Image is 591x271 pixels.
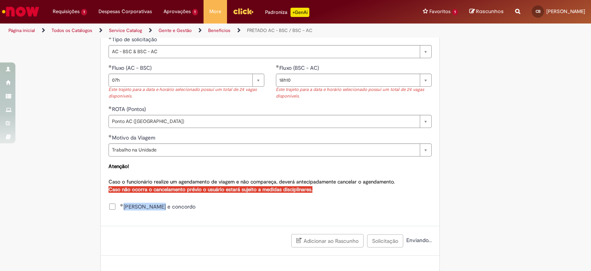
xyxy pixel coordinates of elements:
span: Requisições [53,8,80,15]
span: 1 [452,9,458,15]
p: +GenAi [290,8,309,17]
span: Obrigatório Preenchido [109,135,112,138]
span: Enviando... [405,237,432,244]
span: CB [536,9,541,14]
span: 07h [112,74,249,86]
span: [PERSON_NAME] e concordo [120,203,195,210]
span: Fluxo (AC - BSC) [112,64,153,71]
span: 18h10 [279,74,416,86]
span: Caso o funcionário realize um agendamento de viagem e não compareça, deverá antecipadamente cance... [109,163,395,193]
span: Obrigatório Preenchido [120,204,124,207]
a: Todos os Catálogos [52,27,92,34]
span: Despesas Corporativas [98,8,152,15]
span: Tipo de solicitação [112,36,159,43]
span: Motivo da Viagem [112,134,157,141]
span: 1 [81,9,87,15]
ul: Trilhas de página [6,24,388,38]
span: Favoritos [429,8,451,15]
span: Trabalho na Unidade [112,144,416,156]
a: Service Catalog [109,27,142,34]
strong: Caso não ocorra o cancelamento prévio o usuário estará sujeito a medidas disciplinares. [109,186,312,193]
span: Obrigatório Preenchido [109,36,112,39]
span: More [209,8,221,15]
span: Aprovações [164,8,191,15]
a: FRETADO AC - BSC / BSC – AC [247,27,312,34]
div: Padroniza [265,8,309,17]
span: ROTA (Pontos) [112,106,147,113]
span: Obrigatório Preenchido [276,65,279,68]
a: Gente e Gestão [159,27,192,34]
strong: Atenção! [109,163,129,170]
img: click_logo_yellow_360x200.png [233,5,254,17]
span: 1 [192,9,198,15]
a: Rascunhos [469,8,504,15]
div: Este trajeto para a data e horário selecionado possui um total de 24 vagas disponíveis. [109,87,264,99]
span: Obrigatório Preenchido [109,106,112,109]
span: Obrigatório Preenchido [109,65,112,68]
span: AC - BSC & BSC - AC [112,45,416,58]
span: [PERSON_NAME] [546,8,585,15]
span: Ponto AC ([GEOGRAPHIC_DATA]) [112,115,416,128]
div: Este trajeto para a data e horário selecionado possui um total de 24 vagas disponíveis. [276,87,432,99]
span: Fluxo (BSC - AC) [279,64,321,71]
span: Rascunhos [476,8,504,15]
a: Benefícios [208,27,230,34]
img: ServiceNow [1,4,40,19]
a: Página inicial [8,27,35,34]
